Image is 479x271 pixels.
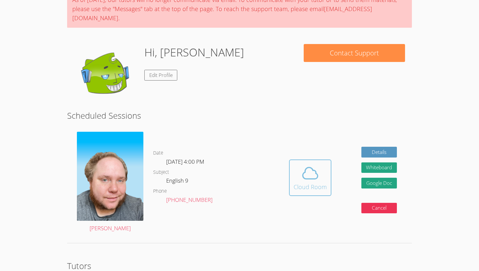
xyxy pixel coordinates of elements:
[153,187,167,195] dt: Phone
[153,149,163,157] dt: Date
[289,159,331,196] button: Cloud Room
[166,158,204,165] span: [DATE] 4:00 PM
[294,182,327,191] div: Cloud Room
[361,178,397,188] a: Google Doc
[77,132,144,233] a: [PERSON_NAME]
[74,44,139,109] img: default.png
[144,44,244,61] h1: Hi, [PERSON_NAME]
[153,168,169,176] dt: Subject
[166,196,212,203] a: [PHONE_NUMBER]
[166,176,190,187] dd: English 9
[304,44,405,62] button: Contact Support
[361,147,397,158] a: Details
[67,109,412,122] h2: Scheduled Sessions
[361,203,397,214] button: Cancel
[144,70,178,81] a: Edit Profile
[361,162,397,173] button: Whiteboard
[77,132,144,221] img: avatar.png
